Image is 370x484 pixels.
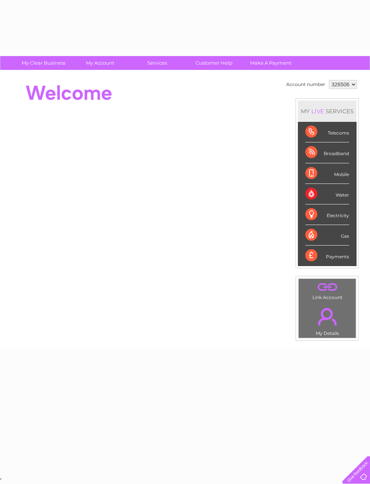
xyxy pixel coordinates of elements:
[305,122,349,142] div: Telecoms
[298,302,356,338] td: My Details
[298,278,356,302] td: Link Account
[310,108,326,115] div: LIVE
[305,184,349,204] div: Water
[13,56,74,70] a: My Clear Business
[298,101,357,122] div: MY SERVICES
[183,56,245,70] a: Customer Help
[70,56,131,70] a: My Account
[284,78,327,91] td: Account number
[305,246,349,266] div: Payments
[300,281,354,294] a: .
[305,204,349,225] div: Electricity
[300,303,354,330] a: .
[305,225,349,246] div: Gas
[126,56,188,70] a: Services
[240,56,302,70] a: Make A Payment
[305,142,349,163] div: Broadband
[305,163,349,184] div: Mobile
